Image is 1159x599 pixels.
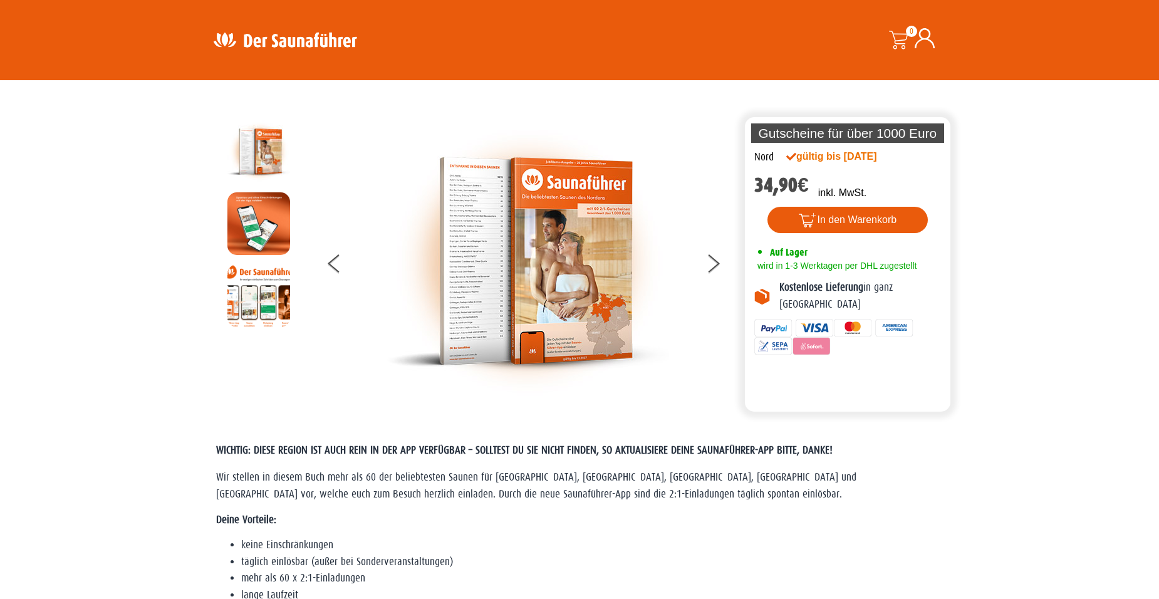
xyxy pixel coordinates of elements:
span: Wir stellen in diesem Buch mehr als 60 der beliebtesten Saunen für [GEOGRAPHIC_DATA], [GEOGRAPHIC... [216,471,856,499]
li: mehr als 60 x 2:1-Einladungen [241,570,943,586]
span: € [798,174,809,197]
div: gültig bis [DATE] [786,149,904,164]
span: Auf Lager [770,246,808,258]
strong: Deine Vorteile: [216,514,276,526]
span: 0 [906,26,917,37]
p: inkl. MwSt. [818,185,866,201]
li: täglich einlösbar (außer bei Sonderveranstaltungen) [241,554,943,570]
img: Anleitung7tn [227,264,290,327]
div: Nord [754,149,774,165]
button: In den Warenkorb [767,207,928,233]
b: Kostenlose Lieferung [779,281,863,293]
img: MOCKUP-iPhone_regional [227,192,290,255]
p: Gutscheine für über 1000 Euro [751,123,944,143]
img: der-saunafuehrer-2025-nord [227,120,290,183]
img: der-saunafuehrer-2025-nord [387,120,669,402]
bdi: 34,90 [754,174,809,197]
p: in ganz [GEOGRAPHIC_DATA] [779,279,941,313]
li: keine Einschränkungen [241,537,943,553]
span: wird in 1-3 Werktagen per DHL zugestellt [754,261,917,271]
span: WICHTIG: DIESE REGION IST AUCH REIN IN DER APP VERFÜGBAR – SOLLTEST DU SIE NICHT FINDEN, SO AKTUA... [216,444,833,456]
